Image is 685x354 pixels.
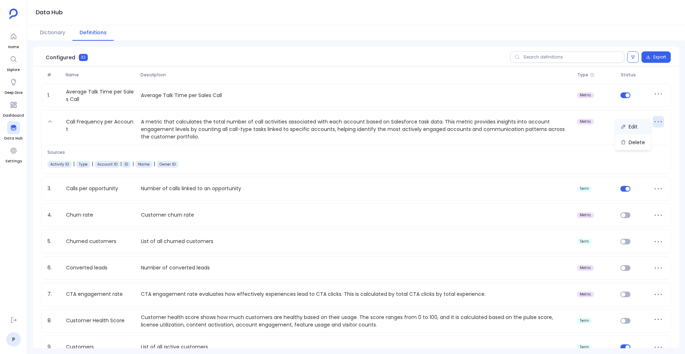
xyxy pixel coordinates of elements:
span: | [131,160,135,167]
span: Account [138,162,149,167]
span: 1. [45,92,63,99]
span: Data Hub [4,136,22,141]
span: Task [97,162,117,167]
p: Customer churn rate [138,211,574,219]
p: Number of calls linked to an opportunity [138,185,574,192]
span: Description [138,72,574,78]
a: Churned customers [63,238,119,245]
span: Task [50,162,69,167]
a: Average Talk Time per Sales Call [63,88,138,102]
span: Task [79,162,87,167]
a: Customer Health Score [63,317,127,324]
p: A metric that calculates the total number of call activities associated with each account based o... [138,117,574,141]
span: 3. [45,185,63,192]
a: Customers [63,343,97,351]
span: 32 [79,54,88,61]
a: Deep Dive [5,76,22,96]
p: Customer health score shows how much customers are healthy based on their usage. The score ranges... [138,314,574,328]
span: Home [7,44,20,50]
span: 6. [45,264,63,272]
span: 4. [45,211,63,219]
button: Delete [615,135,651,150]
span: 5. [45,238,63,245]
a: Churn rate [63,211,96,219]
p: List of all active customers [138,343,574,351]
span: Sources [47,150,178,155]
a: Explore [7,53,20,73]
span: | [152,160,157,167]
p: Number of converted leads [138,264,574,272]
span: Type [577,72,588,78]
span: metric [580,120,591,124]
span: metric [580,266,591,270]
a: CTA engagement rate [63,290,126,298]
span: Export [653,54,666,60]
span: 9. [45,343,63,351]
span: term [580,187,589,191]
span: # [44,72,63,78]
span: Name [63,72,138,78]
span: Account [159,162,176,167]
button: Edit [615,119,651,135]
span: Configured [46,54,75,61]
a: Converted leads [63,264,110,272]
span: Account [125,162,128,167]
span: | [120,160,122,167]
span: Settings [5,158,22,164]
h1: Data Hub [36,7,63,17]
span: metric [580,213,591,217]
input: Search definitions [510,51,624,63]
p: CTA engagement rate evaluates how effectively experiences lead to CTA clicks. This is calculated ... [138,290,574,298]
span: | [90,160,95,167]
span: Status [618,72,649,78]
span: | [72,160,76,167]
span: metric [580,292,591,297]
a: Dashboard [3,98,24,118]
button: Definitions [72,25,114,41]
a: Home [7,30,20,50]
span: term [580,345,589,349]
span: Explore [7,67,20,73]
a: Data Hub [4,121,22,141]
span: term [580,239,589,244]
span: Deep Dive [5,90,22,96]
p: List of all churned customers [138,238,574,245]
img: petavue logo [9,9,18,19]
a: Calls per opportunity [63,185,121,192]
span: 7. [45,290,63,298]
button: Export [641,51,671,63]
a: Call Frequency per Account [63,117,138,141]
a: P [6,332,21,347]
span: metric [580,93,591,97]
span: 8. [45,317,63,324]
button: Dictionary [33,25,72,41]
span: Dashboard [3,113,24,118]
p: Average Talk Time per Sales Call [138,92,574,99]
a: Settings [5,144,22,164]
span: term [580,319,589,323]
